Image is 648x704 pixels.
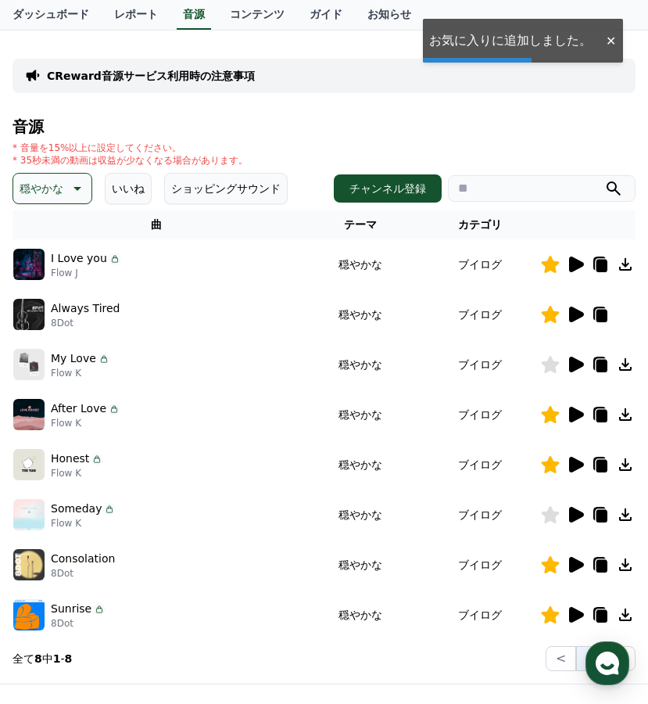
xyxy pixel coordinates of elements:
[20,178,63,199] p: 穏やかな
[105,173,152,204] button: いいね
[51,601,91,617] p: Sunrise
[13,449,45,480] img: music
[334,174,442,203] button: チャンネル登録
[5,496,103,535] a: ホーム
[421,210,540,239] th: カテゴリ
[51,567,115,580] p: 8Dot
[13,299,45,330] img: music
[576,646,604,671] button: 1
[13,349,45,380] img: music
[13,173,92,204] button: 穏やかな
[13,399,45,430] img: music
[13,142,248,154] p: * 音量を15%以上に設定してください。
[51,517,116,530] p: Flow K
[65,652,73,665] strong: 8
[421,540,540,590] td: ブイログ
[103,496,202,535] a: チャット
[51,250,107,267] p: I Love you
[13,118,635,135] h4: 音源
[13,499,45,530] img: music
[202,496,300,535] a: 設定
[242,519,260,532] span: 設定
[301,239,421,289] td: 穏やかな
[134,520,171,533] span: チャット
[51,267,121,279] p: Flow J
[421,239,540,289] td: ブイログ
[51,451,89,467] p: Honest
[13,249,45,280] img: music
[40,519,68,532] span: ホーム
[51,400,106,417] p: After Love
[546,646,576,671] button: <
[51,367,110,379] p: Flow K
[301,210,421,239] th: テーマ
[13,549,45,580] img: music
[301,440,421,490] td: 穏やかな
[421,390,540,440] td: ブイログ
[47,68,255,84] a: CReward音源サービス利用時の注意事項
[51,317,120,329] p: 8Dot
[164,173,288,204] button: ショッピングサウンド
[421,490,540,540] td: ブイログ
[301,540,421,590] td: 穏やかな
[421,590,540,640] td: ブイログ
[51,417,120,429] p: Flow K
[421,289,540,339] td: ブイログ
[34,652,42,665] strong: 8
[301,289,421,339] td: 穏やかな
[301,390,421,440] td: 穏やかな
[51,501,102,517] p: Someday
[51,350,96,367] p: My Love
[301,339,421,390] td: 穏やかな
[421,440,540,490] td: ブイログ
[301,590,421,640] td: 穏やかな
[51,617,106,630] p: 8Dot
[51,551,115,567] p: Consolation
[13,651,72,666] p: 全て 中 -
[13,210,301,239] th: 曲
[421,339,540,390] td: ブイログ
[51,300,120,317] p: Always Tired
[13,154,248,167] p: * 35秒未満の動画は収益が少なくなる場合があります。
[53,652,61,665] strong: 1
[51,467,103,480] p: Flow K
[13,599,45,630] img: music
[301,490,421,540] td: 穏やかな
